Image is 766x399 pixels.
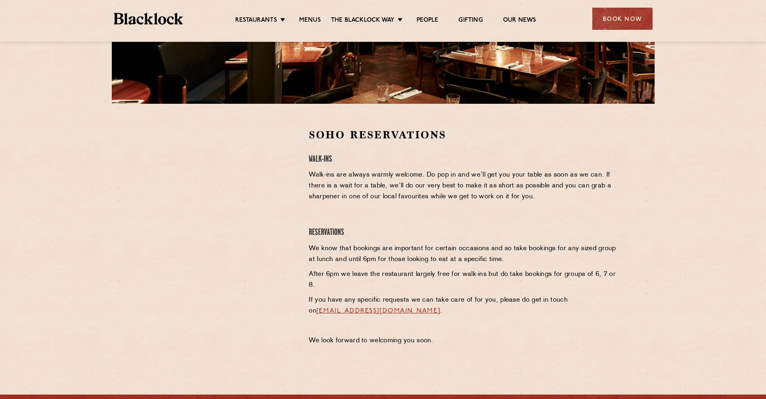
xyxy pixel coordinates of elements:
p: We know that bookings are important for certain occasions and so take bookings for any sized grou... [309,243,617,265]
img: BL_Textured_Logo-footer-cropped.svg [114,13,183,25]
h2: Soho Reservations [309,128,617,142]
a: [EMAIL_ADDRESS][DOMAIN_NAME] [316,308,440,314]
h4: Walk-Ins [309,154,617,165]
div: Book Now [592,8,653,30]
p: If you have any specific requests we can take care of for you, please do get in touch on . [309,295,617,317]
h4: Reservations [309,227,617,238]
p: After 6pm we leave the restaurant largely free for walk-ins but do take bookings for groups of 6,... [309,269,617,291]
p: We look forward to welcoming you soon. [309,335,617,346]
a: The Blacklock Way [331,16,394,25]
a: People [417,16,438,25]
iframe: OpenTable make booking widget [178,128,268,249]
a: Our News [503,16,536,25]
a: Restaurants [235,16,277,25]
a: Gifting [458,16,483,25]
a: Menus [299,16,321,25]
p: Walk-ins are always warmly welcome. Do pop in and we’ll get you your table as soon as we can. If ... [309,170,617,202]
